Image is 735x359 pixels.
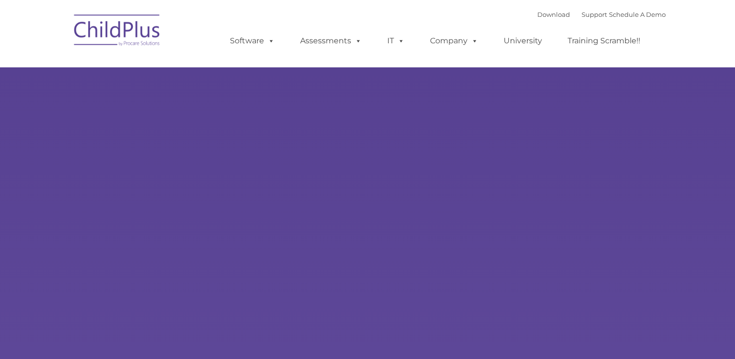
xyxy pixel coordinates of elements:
a: IT [378,31,414,51]
a: Software [220,31,284,51]
img: ChildPlus by Procare Solutions [69,8,165,56]
a: Support [582,11,607,18]
font: | [537,11,666,18]
a: Schedule A Demo [609,11,666,18]
a: Assessments [291,31,371,51]
a: University [494,31,552,51]
a: Company [420,31,488,51]
a: Download [537,11,570,18]
a: Training Scramble!! [558,31,650,51]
